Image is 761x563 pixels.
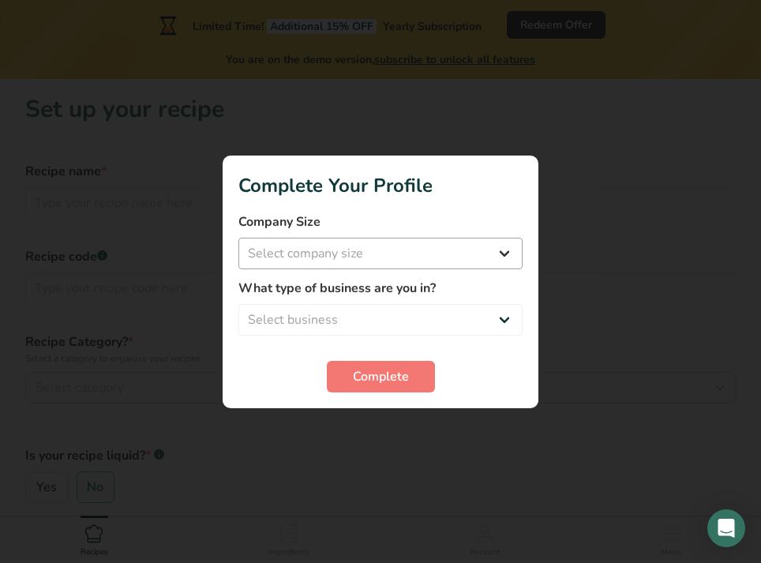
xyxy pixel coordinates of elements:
[353,367,409,386] span: Complete
[238,279,523,298] label: What type of business are you in?
[238,171,523,200] h1: Complete Your Profile
[707,509,745,547] div: Open Intercom Messenger
[327,361,435,392] button: Complete
[238,212,523,231] label: Company Size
